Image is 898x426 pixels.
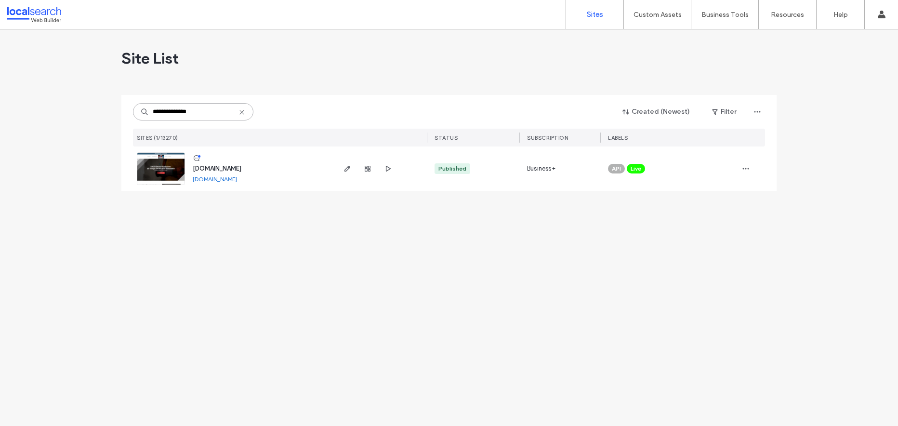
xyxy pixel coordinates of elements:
label: Sites [587,10,603,19]
a: [DOMAIN_NAME] [193,165,241,172]
a: [DOMAIN_NAME] [193,175,237,183]
div: Published [438,164,466,173]
label: Custom Assets [634,11,682,19]
span: SITES (1/13270) [137,134,178,141]
label: Resources [771,11,804,19]
span: Live [631,164,641,173]
span: API [612,164,621,173]
button: Filter [702,104,746,120]
label: Business Tools [701,11,749,19]
span: LABELS [608,134,628,141]
button: Created (Newest) [614,104,699,120]
span: Business+ [527,164,555,173]
span: STATUS [435,134,458,141]
span: Site List [121,49,179,68]
span: Help [22,7,42,15]
label: Help [833,11,848,19]
span: Subscription [527,134,568,141]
